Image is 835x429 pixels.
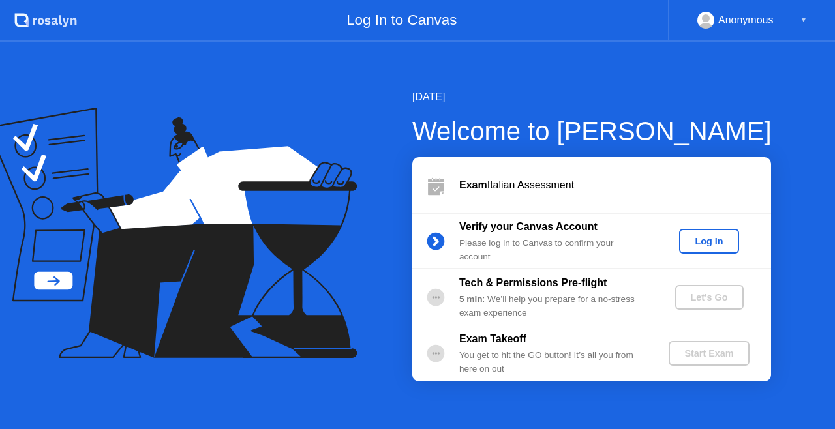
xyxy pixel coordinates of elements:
div: Anonymous [718,12,774,29]
button: Start Exam [669,341,749,366]
b: Exam [459,179,487,190]
button: Log In [679,229,738,254]
div: : We’ll help you prepare for a no-stress exam experience [459,293,647,319]
div: Please log in to Canvas to confirm your account [459,237,647,263]
div: [DATE] [412,89,772,105]
div: Start Exam [674,348,744,359]
div: Italian Assessment [459,177,771,193]
div: Log In [684,236,733,246]
b: 5 min [459,294,483,304]
div: ▼ [800,12,807,29]
button: Let's Go [675,285,744,310]
div: You get to hit the GO button! It’s all you from here on out [459,349,647,376]
div: Welcome to [PERSON_NAME] [412,111,772,151]
div: Let's Go [680,292,738,303]
b: Tech & Permissions Pre-flight [459,277,607,288]
b: Verify your Canvas Account [459,221,598,232]
b: Exam Takeoff [459,333,526,344]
